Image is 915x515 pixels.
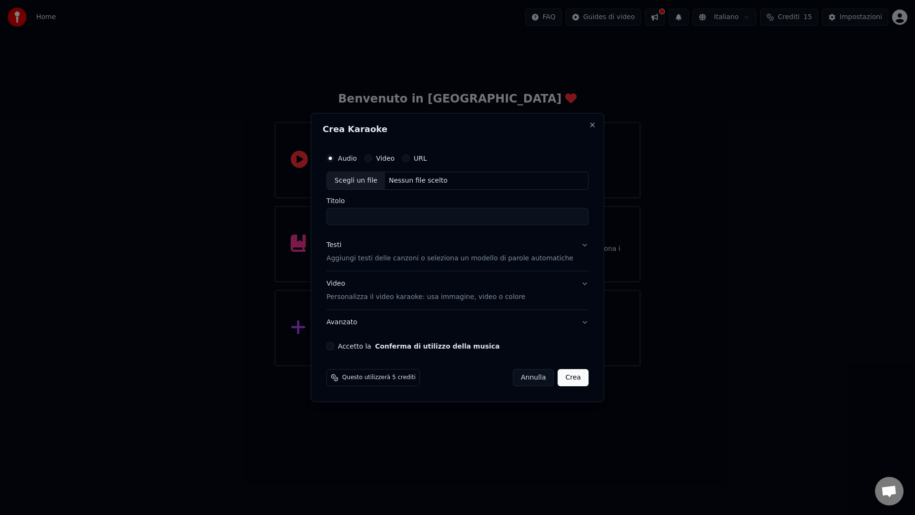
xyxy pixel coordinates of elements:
button: Avanzato [326,310,589,335]
button: Crea [558,369,589,386]
label: Titolo [326,197,589,204]
span: Questo utilizzerà 5 crediti [342,374,416,381]
button: TestiAggiungi testi delle canzoni o seleziona un modello di parole automatiche [326,233,589,271]
div: Testi [326,240,341,250]
label: Audio [338,155,357,162]
button: Annulla [513,369,554,386]
h2: Crea Karaoke [323,125,592,134]
p: Aggiungi testi delle canzoni o seleziona un modello di parole automatiche [326,254,573,263]
label: Video [376,155,395,162]
label: URL [414,155,427,162]
div: Nessun file scelto [385,176,451,185]
button: Accetto la [375,343,500,350]
label: Accetto la [338,343,499,350]
p: Personalizza il video karaoke: usa immagine, video o colore [326,292,525,302]
div: Scegli un file [327,172,385,189]
div: Video [326,279,525,302]
button: VideoPersonalizza il video karaoke: usa immagine, video o colore [326,271,589,309]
